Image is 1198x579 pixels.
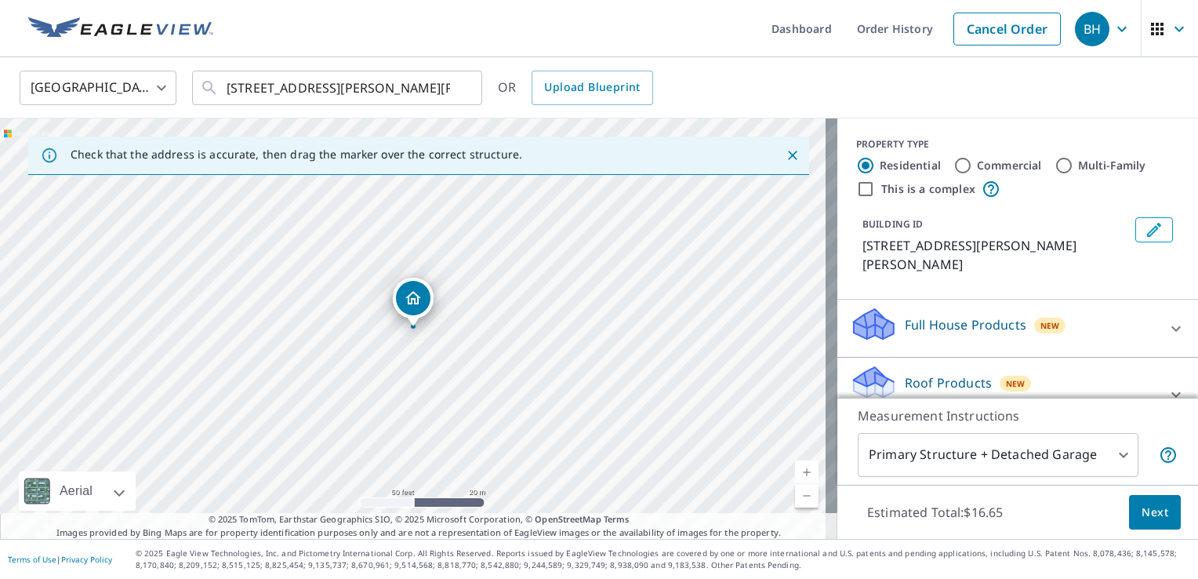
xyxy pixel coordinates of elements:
[905,373,992,392] p: Roof Products
[209,513,630,526] span: © 2025 TomTom, Earthstar Geographics SIO, © 2025 Microsoft Corporation, ©
[544,78,640,97] span: Upload Blueprint
[1159,446,1178,464] span: Your report will include the primary structure and a detached garage if one exists.
[855,495,1015,530] p: Estimated Total: $16.65
[1075,12,1109,46] div: BH
[8,555,112,564] p: |
[858,433,1138,477] div: Primary Structure + Detached Garage
[1142,503,1168,523] span: Next
[8,554,56,565] a: Terms of Use
[881,181,975,197] label: This is a complex
[393,278,434,326] div: Dropped pin, building 1, Residential property, 7830 Hosler Rd Leo, IN 46765
[1040,319,1060,332] span: New
[71,147,522,162] p: Check that the address is accurate, then drag the marker over the correct structure.
[862,217,923,231] p: BUILDING ID
[61,554,112,565] a: Privacy Policy
[19,472,136,511] div: Aerial
[782,145,803,166] button: Close
[850,306,1185,351] div: Full House ProductsNew
[20,66,176,110] div: [GEOGRAPHIC_DATA]
[1078,158,1146,173] label: Multi-Family
[604,513,630,525] a: Terms
[28,17,213,41] img: EV Logo
[905,315,1026,334] p: Full House Products
[795,484,819,508] a: Current Level 19, Zoom Out
[1006,377,1026,390] span: New
[1135,217,1173,242] button: Edit building 1
[953,13,1061,46] a: Cancel Order
[55,472,97,511] div: Aerial
[795,461,819,484] a: Current Level 19, Zoom In
[532,71,652,105] a: Upload Blueprint
[227,66,450,110] input: Search by address or latitude-longitude
[535,513,601,525] a: OpenStreetMap
[977,158,1042,173] label: Commercial
[858,406,1178,425] p: Measurement Instructions
[850,364,1185,425] div: Roof ProductsNewBid Perfect™ with Quick Delivery
[862,236,1129,274] p: [STREET_ADDRESS][PERSON_NAME][PERSON_NAME]
[880,158,941,173] label: Residential
[1129,495,1181,530] button: Next
[856,137,1179,151] div: PROPERTY TYPE
[136,548,1190,571] p: © 2025 Eagle View Technologies, Inc. and Pictometry International Corp. All Rights Reserved. Repo...
[498,71,653,105] div: OR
